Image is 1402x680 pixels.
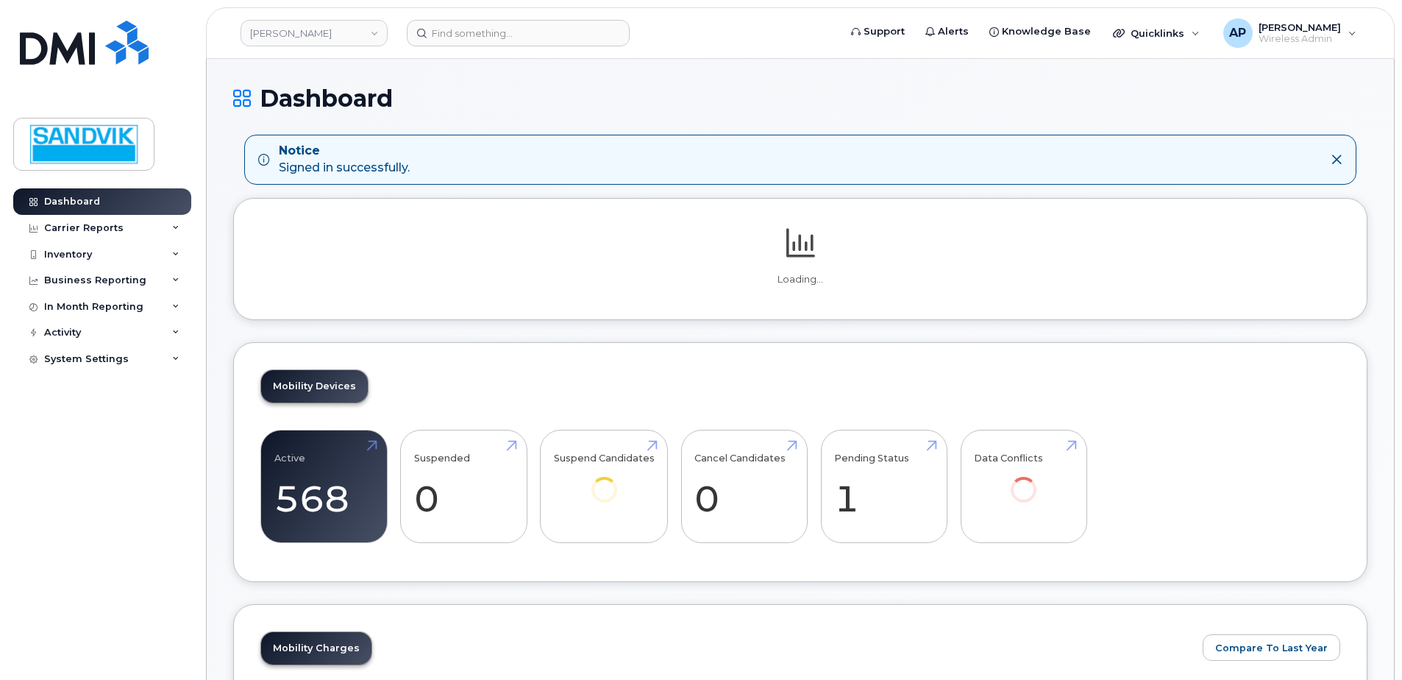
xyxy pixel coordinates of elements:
span: Compare To Last Year [1215,641,1328,655]
a: Suspended 0 [414,438,513,535]
a: Pending Status 1 [834,438,933,535]
a: Data Conflicts [974,438,1073,523]
button: Compare To Last Year [1203,634,1340,661]
p: Loading... [260,273,1340,286]
h1: Dashboard [233,85,1367,111]
a: Cancel Candidates 0 [694,438,794,535]
div: Signed in successfully. [279,143,410,177]
strong: Notice [279,143,410,160]
a: Suspend Candidates [554,438,655,523]
a: Mobility Charges [261,632,371,665]
a: Active 568 [274,438,374,535]
a: Mobility Devices [261,370,368,403]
